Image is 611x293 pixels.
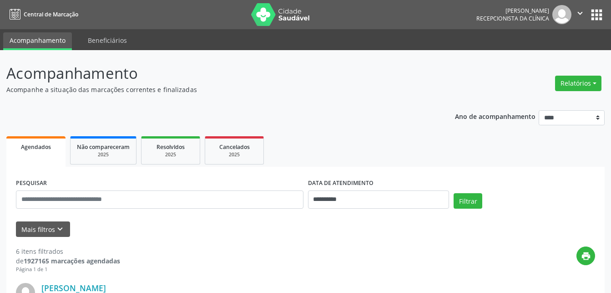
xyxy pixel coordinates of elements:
button: Relatórios [555,76,601,91]
a: Central de Marcação [6,7,78,22]
p: Acompanhamento [6,62,425,85]
button: print [576,247,595,265]
i:  [575,8,585,18]
span: Não compareceram [77,143,130,151]
div: 2025 [148,151,193,158]
span: Central de Marcação [24,10,78,18]
div: 2025 [212,151,257,158]
span: Cancelados [219,143,250,151]
button: apps [589,7,605,23]
span: Resolvidos [157,143,185,151]
span: Recepcionista da clínica [476,15,549,22]
p: Ano de acompanhamento [455,110,535,122]
strong: 1927165 marcações agendadas [24,257,120,265]
label: PESQUISAR [16,176,47,190]
div: Página 1 de 1 [16,266,120,273]
a: [PERSON_NAME] [41,283,106,293]
a: Acompanhamento [3,32,72,50]
img: img [552,5,571,24]
button:  [571,5,589,24]
div: 6 itens filtrados [16,247,120,256]
i: keyboard_arrow_down [55,224,65,234]
div: [PERSON_NAME] [476,7,549,15]
i: print [581,251,591,261]
span: Agendados [21,143,51,151]
div: de [16,256,120,266]
a: Beneficiários [81,32,133,48]
button: Filtrar [454,193,482,209]
label: DATA DE ATENDIMENTO [308,176,374,190]
button: Mais filtroskeyboard_arrow_down [16,221,70,237]
div: 2025 [77,151,130,158]
p: Acompanhe a situação das marcações correntes e finalizadas [6,85,425,94]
